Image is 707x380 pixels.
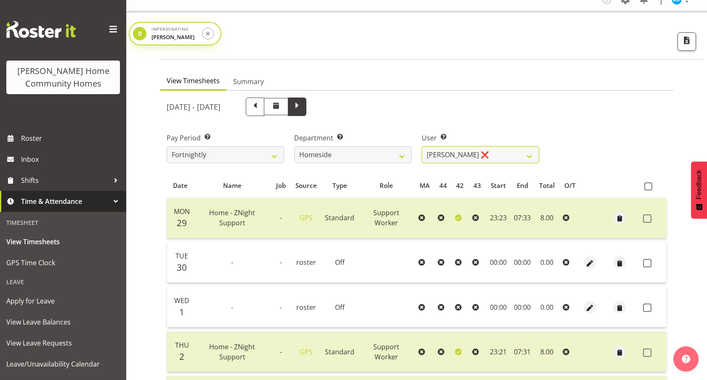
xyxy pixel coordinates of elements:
h4: Timesheets [160,37,207,46]
span: Wed [174,296,189,305]
h5: [DATE] - [DATE] [167,102,221,111]
div: Timesheet [2,214,124,231]
td: 23:21 [486,332,511,372]
td: 23:23 [486,198,511,238]
td: Off [322,287,358,327]
span: Inbox [21,153,122,166]
span: Time & Attendance [21,195,109,208]
td: 00:00 [486,243,511,283]
label: Department [294,133,412,143]
span: - [280,213,282,222]
span: Source [295,181,317,190]
span: Summary [233,77,264,87]
td: 00:00 [510,287,534,327]
span: O/T [564,181,576,190]
span: Apply for Leave [6,295,120,307]
span: - [280,303,282,312]
td: Standard [322,198,358,238]
span: View Timesheets [6,235,120,248]
span: Type [332,181,347,190]
td: 00:00 [486,287,511,327]
a: Leave/Unavailability Calendar [2,354,124,375]
a: View Leave Balances [2,311,124,332]
div: [PERSON_NAME] Home Community Homes [15,65,112,90]
span: Roster [21,132,122,145]
td: Off [322,243,358,283]
span: 29 [177,217,187,229]
span: - [280,258,282,267]
span: MA [420,181,430,190]
span: - [231,303,233,312]
td: Standard [322,332,358,372]
img: Rosterit website logo [6,21,76,38]
button: Stop impersonation [202,28,214,40]
td: 07:33 [510,198,534,238]
span: - [280,347,282,356]
a: Apply for Leave [2,290,124,311]
span: Mon [174,207,190,216]
td: 8.00 [534,198,559,238]
td: 07:31 [510,332,534,372]
a: View Timesheets [2,231,124,252]
span: Thu [175,340,189,350]
span: Total [539,181,555,190]
span: View Leave Balances [6,316,120,328]
span: Date [173,181,188,190]
span: 1 [179,306,184,318]
span: Feedback [695,170,703,199]
span: Leave/Unavailability Calendar [6,358,120,370]
span: roster [296,258,316,267]
span: Support Worker [373,342,399,362]
span: View Leave Requests [6,337,120,349]
span: Start [491,181,506,190]
span: 2 [179,351,184,362]
span: 43 [473,181,481,190]
span: 44 [439,181,447,190]
span: Home - ZNight Support [209,208,255,227]
span: 42 [456,181,464,190]
img: help-xxl-2.png [682,355,690,363]
td: 0.00 [534,287,559,327]
div: Leave [2,273,124,290]
button: Feedback - Show survey [691,161,707,219]
a: GPS Time Clock [2,252,124,273]
a: GPS [300,347,313,356]
span: roster [296,303,316,312]
label: User [422,133,539,143]
span: Role [380,181,393,190]
a: GPS [300,213,313,222]
span: GPS Time Clock [6,256,120,269]
span: Shifts [21,174,109,187]
button: Export CSV [678,32,696,51]
td: 00:00 [510,243,534,283]
span: End [517,181,528,190]
span: Name [223,181,242,190]
span: Home - ZNight Support [209,342,255,362]
td: 0.00 [534,243,559,283]
span: - [231,258,233,267]
span: Support Worker [373,208,399,227]
a: View Leave Requests [2,332,124,354]
span: 30 [177,261,187,273]
td: 8.00 [534,332,559,372]
label: Pay Period [167,133,284,143]
span: View Timesheets [167,76,220,86]
span: Job [276,181,286,190]
span: Tue [175,251,188,261]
